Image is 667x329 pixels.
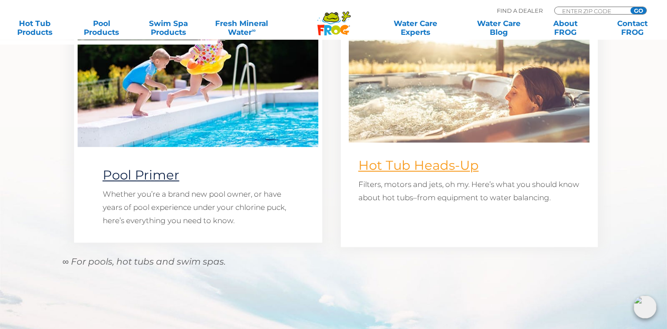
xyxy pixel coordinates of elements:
a: Hot TubProducts [9,19,61,37]
sup: ∞ [252,27,256,34]
input: Zip Code Form [561,7,621,15]
a: Fresh MineralWater∞ [209,19,274,37]
img: poolhome [78,10,318,147]
a: ContactFROG [606,19,658,37]
p: Find A Dealer [497,7,543,15]
a: Hot Tub Heads-Up [358,157,479,173]
p: Filters, motors and jets, oh my. Here’s what you should know about hot tubs–from equipment to wat... [358,178,580,204]
a: Water CareBlog [473,19,525,37]
a: Swim SpaProducts [142,19,194,37]
img: hottubhome [349,6,589,142]
input: GO [630,7,646,14]
img: openIcon [633,295,656,318]
a: Pool Primer [103,167,179,183]
em: ∞ For pools, hot tubs and swim spas. [63,256,226,267]
p: Whether you’re a brand new pool owner, or have years of pool experience under your chlorine puck,... [103,187,294,227]
a: PoolProducts [76,19,128,37]
a: AboutFROG [540,19,592,37]
a: Water CareExperts [373,19,458,37]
